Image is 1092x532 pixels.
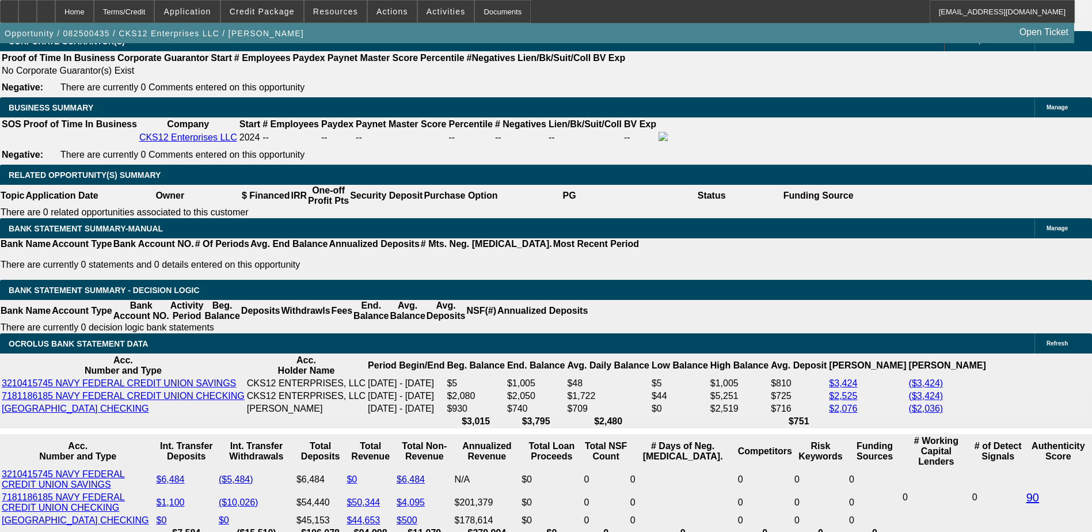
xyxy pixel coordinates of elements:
[1,119,22,130] th: SOS
[829,378,857,388] a: $3,424
[241,300,281,322] th: Deposits
[290,185,307,207] th: IRR
[794,492,847,514] td: 0
[507,355,565,377] th: End. Balance
[972,435,1025,468] th: # of Detect Signals
[60,150,305,159] span: There are currently 0 Comments entered on this opportunity
[770,378,827,389] td: $810
[710,355,769,377] th: High Balance
[641,185,783,207] th: Status
[376,7,408,16] span: Actions
[367,355,445,377] th: Period Begin/End
[518,53,591,63] b: Lien/Bk/Suit/Coll
[794,435,847,468] th: Risk Keywords
[356,119,446,129] b: Paynet Master Score
[584,515,629,526] td: 0
[296,515,345,526] td: $45,153
[651,378,709,389] td: $5
[296,435,345,468] th: Total Deposits
[2,404,149,413] a: [GEOGRAPHIC_DATA] CHECKING
[794,515,847,526] td: 0
[246,355,366,377] th: Acc. Holder Name
[659,132,668,141] img: facebook-icon.png
[1026,435,1091,468] th: Authenticity Score
[397,515,417,525] a: $500
[454,435,520,468] th: Annualized Revenue
[356,132,446,143] div: --
[630,469,736,491] td: 0
[9,339,148,348] span: OCROLUS BANK STATEMENT DATA
[566,390,650,402] td: $1,722
[651,403,709,415] td: $0
[51,300,113,322] th: Account Type
[902,435,971,468] th: # Working Capital Lenders
[2,378,236,388] a: 3210415745 NAVY FEDERAL CREDIT UNION SAVINGS
[454,469,520,491] td: N/A
[584,469,629,491] td: 0
[9,170,161,180] span: RELATED OPPORTUNITY(S) SUMMARY
[349,185,423,207] th: Security Deposit
[584,492,629,514] td: 0
[427,7,466,16] span: Activities
[521,515,582,526] td: $0
[495,132,546,143] div: --
[829,391,857,401] a: $2,525
[446,390,505,402] td: $2,080
[794,469,847,491] td: 0
[507,403,565,415] td: $740
[770,390,827,402] td: $725
[167,119,209,129] b: Company
[423,185,498,207] th: Purchase Option
[420,53,464,63] b: Percentile
[630,515,736,526] td: 0
[25,185,98,207] th: Application Date
[972,469,1025,526] td: 0
[426,300,466,322] th: Avg. Deposits
[651,355,709,377] th: Low Balance
[651,390,709,402] td: $44
[1,65,630,77] td: No Corporate Guarantor(s) Exist
[1015,22,1073,42] a: Open Ticket
[710,390,769,402] td: $5,251
[1,260,639,270] p: There are currently 0 statements and 0 details entered on this opportunity
[367,378,445,389] td: [DATE] - [DATE]
[262,119,319,129] b: # Employees
[1,435,155,468] th: Acc. Number and Type
[139,132,237,142] a: CKS12 Enterprises LLC
[307,185,349,207] th: One-off Profit Pts
[630,435,736,468] th: # Days of Neg. [MEDICAL_DATA].
[1047,225,1068,231] span: Manage
[219,474,253,484] a: ($5,484)
[828,355,907,377] th: [PERSON_NAME]
[2,515,149,525] a: [GEOGRAPHIC_DATA] CHECKING
[117,53,208,63] b: Corporate Guarantor
[219,515,229,525] a: $0
[584,435,629,468] th: Sum of the Total NSF Count and Total Overdraft Fee Count from Ocrolus
[60,82,305,92] span: There are currently 0 Comments entered on this opportunity
[163,7,211,16] span: Application
[347,474,357,484] a: $0
[829,404,857,413] a: $2,076
[367,390,445,402] td: [DATE] - [DATE]
[9,224,163,233] span: BANK STATEMENT SUMMARY-MANUAL
[455,515,520,526] div: $178,614
[321,131,354,144] td: --
[5,29,304,38] span: Opportunity / 082500435 / CKS12 Enterprises LLC / [PERSON_NAME]
[466,300,497,322] th: NSF(#)
[446,378,505,389] td: $5
[549,119,622,129] b: Lien/Bk/Suit/Coll
[250,238,329,250] th: Avg. End Balance
[448,119,492,129] b: Percentile
[467,53,516,63] b: #Negatives
[1047,104,1068,111] span: Manage
[498,185,640,207] th: PG
[9,286,200,295] span: Bank Statement Summary - Decision Logic
[507,390,565,402] td: $2,050
[623,131,657,144] td: --
[566,378,650,389] td: $48
[218,435,295,468] th: Int. Transfer Withdrawals
[346,435,395,468] th: Total Revenue
[234,53,291,63] b: # Employees
[239,119,260,129] b: Start
[521,492,582,514] td: $0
